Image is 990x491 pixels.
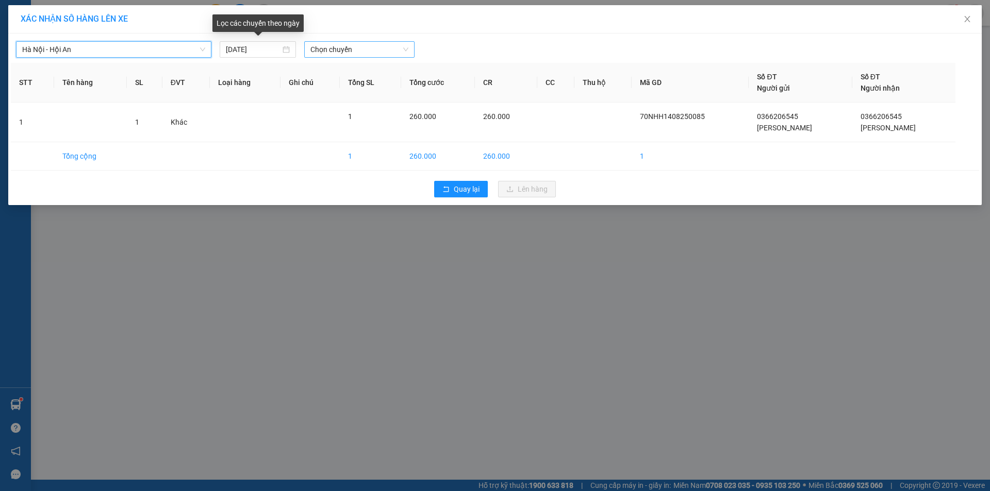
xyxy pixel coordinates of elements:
[757,124,812,132] span: [PERSON_NAME]
[54,63,127,103] th: Tên hàng
[757,73,777,81] span: Số ĐT
[757,112,798,121] span: 0366206545
[757,84,790,92] span: Người gửi
[22,42,205,57] span: Hà Nội - Hội An
[340,142,402,171] td: 1
[135,118,139,126] span: 1
[348,112,352,121] span: 1
[162,103,210,142] td: Khác
[409,112,436,121] span: 260.000
[498,181,556,197] button: uploadLên hàng
[861,84,900,92] span: Người nhận
[212,14,304,32] div: Lọc các chuyến theo ngày
[953,5,982,34] button: Close
[226,44,280,55] input: 14/08/2025
[963,15,971,23] span: close
[401,63,475,103] th: Tổng cước
[162,63,210,103] th: ĐVT
[483,112,510,121] span: 260.000
[210,63,280,103] th: Loại hàng
[574,63,632,103] th: Thu hộ
[861,112,902,121] span: 0366206545
[632,142,749,171] td: 1
[280,63,340,103] th: Ghi chú
[442,185,450,194] span: rollback
[475,63,537,103] th: CR
[632,63,749,103] th: Mã GD
[454,183,480,195] span: Quay lại
[310,42,408,57] span: Chọn chuyến
[11,103,54,142] td: 1
[434,181,488,197] button: rollbackQuay lại
[537,63,574,103] th: CC
[640,112,705,121] span: 70NHH1408250085
[11,63,54,103] th: STT
[127,63,162,103] th: SL
[861,73,880,81] span: Số ĐT
[54,142,127,171] td: Tổng cộng
[340,63,402,103] th: Tổng SL
[475,142,537,171] td: 260.000
[401,142,475,171] td: 260.000
[21,14,128,24] span: XÁC NHẬN SỐ HÀNG LÊN XE
[861,124,916,132] span: [PERSON_NAME]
